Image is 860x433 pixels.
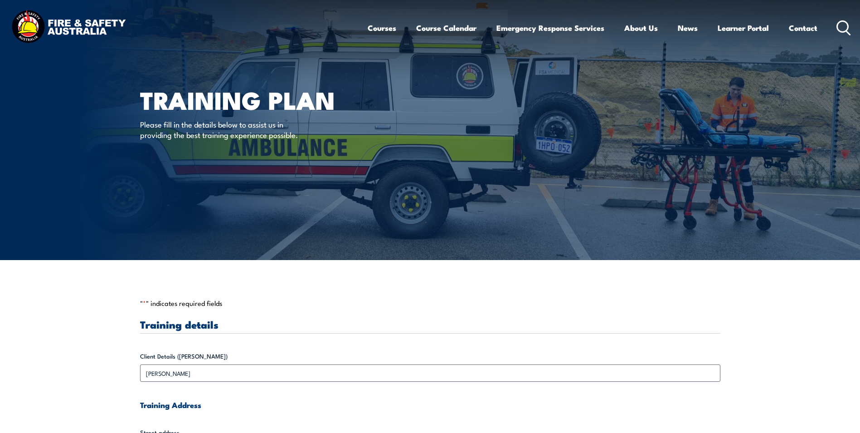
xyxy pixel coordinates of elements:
[140,89,364,110] h1: Training plan
[140,119,306,140] p: Please fill in the details below to assist us in providing the best training experience possible.
[678,16,698,40] a: News
[496,16,604,40] a: Emergency Response Services
[140,400,720,410] h4: Training Address
[140,319,720,330] h3: Training details
[140,352,720,361] label: Client Details ([PERSON_NAME])
[789,16,817,40] a: Contact
[624,16,658,40] a: About Us
[416,16,476,40] a: Course Calendar
[718,16,769,40] a: Learner Portal
[140,299,720,308] p: " " indicates required fields
[368,16,396,40] a: Courses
